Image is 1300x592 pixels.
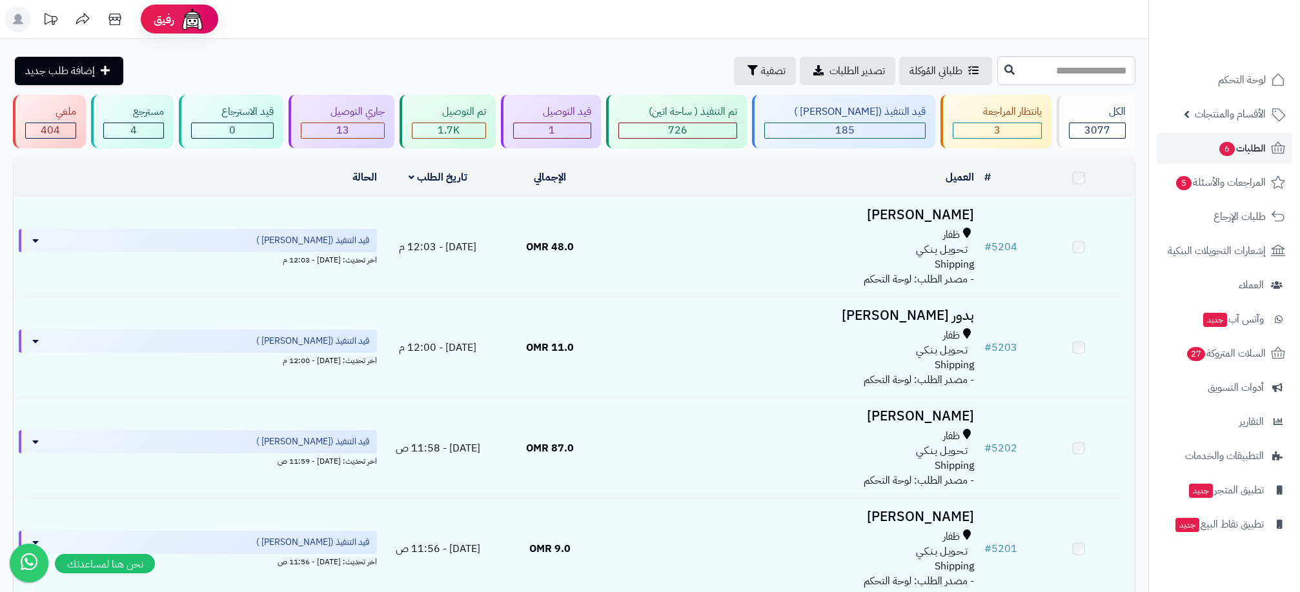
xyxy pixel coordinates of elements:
span: السلات المتروكة [1186,344,1266,362]
div: اخر تحديث: [DATE] - 12:03 م [19,252,377,266]
div: 726 [619,123,736,138]
a: مسترجع 4 [88,95,177,148]
a: إضافة طلب جديد [15,57,123,85]
span: ظفار [943,529,960,544]
span: 4 [130,123,137,138]
span: 9.0 OMR [529,541,571,557]
div: 1741 [412,123,485,138]
a: قيد الاسترجاع 0 [176,95,286,148]
a: تم التوصيل 1.7K [397,95,498,148]
span: # [984,541,991,557]
h3: [PERSON_NAME] [611,208,974,222]
span: 1 [549,123,555,138]
span: 0 [229,123,236,138]
a: # [984,170,991,185]
span: 87.0 OMR [526,440,574,456]
div: اخر تحديث: [DATE] - 11:56 ص [19,554,377,567]
span: Shipping [935,558,974,574]
span: 48.0 OMR [526,239,574,255]
span: طلبات الإرجاع [1214,208,1266,226]
span: ظفار [943,228,960,242]
span: Shipping [935,357,974,373]
a: التقارير [1157,406,1292,437]
a: تم التنفيذ ( ساحة اتين) 726 [604,95,749,148]
div: 0 [192,123,273,138]
span: 726 [668,123,687,138]
a: تحديثات المنصة [34,6,66,35]
div: بانتظار المراجعة [953,104,1042,119]
span: أدوات التسويق [1208,379,1264,397]
span: ظفار [943,328,960,343]
button: تصفية [734,57,796,85]
a: قيد التوصيل 1 [498,95,604,148]
span: جديد [1189,484,1213,498]
a: طلبات الإرجاع [1157,201,1292,232]
div: 1 [514,123,591,138]
a: الكل3077 [1054,95,1139,148]
td: - مصدر الطلب: لوحة التحكم [606,298,979,398]
span: # [984,440,991,456]
span: [DATE] - 11:56 ص [396,541,480,557]
span: لوحة التحكم [1218,71,1266,89]
span: تطبيق نقاط البيع [1174,515,1264,533]
span: Shipping [935,257,974,272]
span: تطبيق المتجر [1188,481,1264,499]
span: [DATE] - 11:58 ص [396,440,480,456]
span: # [984,340,991,355]
a: #5202 [984,440,1017,456]
a: إشعارات التحويلات البنكية [1157,235,1292,266]
span: قيد التنفيذ ([PERSON_NAME] ) [256,335,369,348]
a: العميل [946,170,974,185]
span: تـحـويـل بـنـكـي [916,343,968,358]
div: 404 [26,123,76,138]
span: تـحـويـل بـنـكـي [916,444,968,459]
span: التقارير [1239,413,1264,431]
img: logo-2.png [1212,10,1288,37]
span: 27 [1187,347,1205,361]
a: طلباتي المُوكلة [899,57,992,85]
div: تم التوصيل [412,104,486,119]
a: تاريخ الطلب [409,170,467,185]
span: 5 [1176,176,1192,190]
div: اخر تحديث: [DATE] - 11:59 ص [19,453,377,467]
a: العملاء [1157,270,1292,301]
a: #5203 [984,340,1017,355]
span: قيد التنفيذ ([PERSON_NAME] ) [256,234,369,247]
div: 13 [301,123,385,138]
a: #5204 [984,239,1017,255]
span: [DATE] - 12:00 م [399,340,476,355]
span: العملاء [1239,276,1264,294]
td: - مصدر الطلب: لوحة التحكم [606,399,979,498]
span: جديد [1203,313,1227,327]
span: تصدير الطلبات [829,63,885,79]
a: جاري التوصيل 13 [286,95,398,148]
a: تصدير الطلبات [800,57,895,85]
span: تـحـويـل بـنـكـي [916,544,968,559]
h3: [PERSON_NAME] [611,509,974,524]
a: تطبيق نقاط البيعجديد [1157,509,1292,540]
div: 4 [104,123,164,138]
span: وآتس آب [1202,310,1264,328]
a: أدوات التسويق [1157,372,1292,403]
span: تصفية [761,63,786,79]
h3: [PERSON_NAME] [611,409,974,424]
div: الكل [1069,104,1126,119]
a: قيد التنفيذ ([PERSON_NAME] ) 185 [749,95,939,148]
span: # [984,239,991,255]
a: التطبيقات والخدمات [1157,440,1292,471]
div: اخر تحديث: [DATE] - 12:00 م [19,353,377,366]
img: ai-face.png [179,6,205,32]
div: جاري التوصيل [301,104,385,119]
span: إشعارات التحويلات البنكية [1168,242,1266,260]
span: تـحـويـل بـنـكـي [916,242,968,257]
span: طلباتي المُوكلة [909,63,962,79]
td: - مصدر الطلب: لوحة التحكم [606,197,979,297]
a: وآتس آبجديد [1157,304,1292,335]
div: 3 [953,123,1041,138]
h3: بدور [PERSON_NAME] [611,308,974,323]
span: إضافة طلب جديد [25,63,95,79]
a: السلات المتروكة27 [1157,338,1292,369]
div: قيد التوصيل [513,104,592,119]
a: بانتظار المراجعة 3 [938,95,1054,148]
span: 3077 [1084,123,1110,138]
